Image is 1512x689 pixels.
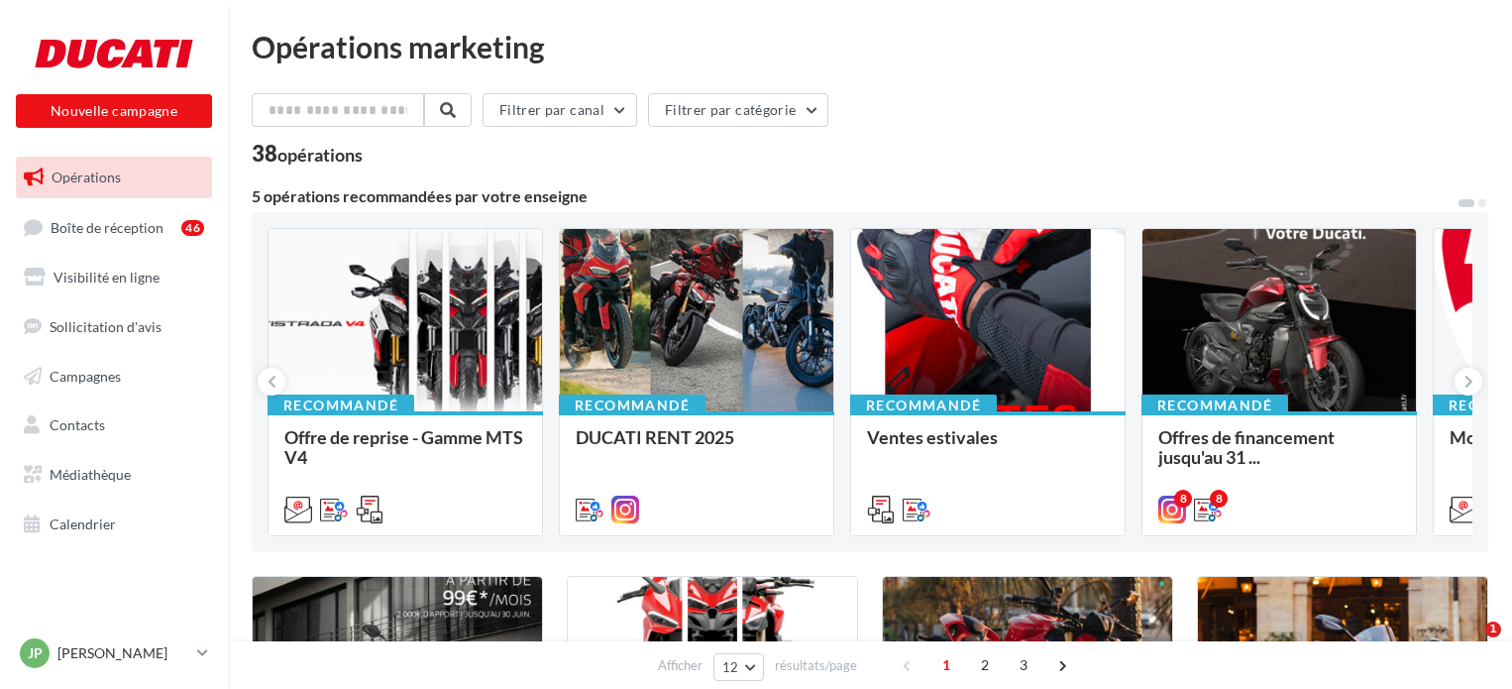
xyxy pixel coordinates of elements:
button: Nouvelle campagne [16,94,212,128]
span: résultats/page [775,656,857,675]
span: Médiathèque [50,466,131,483]
span: JP [28,643,43,663]
span: Offre de reprise - Gamme MTS V4 [284,426,523,468]
span: Boîte de réception [51,218,163,235]
span: Calendrier [50,516,116,532]
a: Médiathèque [12,454,216,496]
span: Offres de financement jusqu'au 31 ... [1158,426,1335,468]
span: Campagnes [50,367,121,384]
span: Afficher [658,656,702,675]
span: 12 [722,659,739,675]
a: Opérations [12,157,216,198]
span: Ventes estivales [867,426,998,448]
a: JP [PERSON_NAME] [16,634,212,672]
button: 12 [713,653,764,681]
span: Sollicitation d'avis [50,318,162,335]
div: opérations [277,146,363,164]
div: 46 [181,220,204,236]
span: Visibilité en ligne [54,269,160,286]
div: Recommandé [1141,395,1288,416]
a: Campagnes [12,356,216,398]
span: 1 [1485,622,1501,637]
button: Filtrer par canal [483,93,637,127]
span: 2 [969,649,1001,681]
span: Opérations [52,169,121,185]
div: 5 opérations recommandées par votre enseigne [252,188,1457,204]
div: Recommandé [268,395,414,416]
span: Contacts [50,416,105,433]
div: 8 [1210,490,1228,508]
span: 1 [930,649,962,681]
p: [PERSON_NAME] [57,643,189,663]
span: DUCATI RENT 2025 [576,426,734,448]
span: 3 [1008,649,1039,681]
div: Recommandé [559,395,705,416]
a: Calendrier [12,504,216,545]
button: Filtrer par catégorie [648,93,828,127]
a: Sollicitation d'avis [12,306,216,348]
a: Boîte de réception46 [12,206,216,249]
div: 8 [1174,490,1192,508]
div: 38 [252,143,363,165]
div: Recommandé [850,395,997,416]
iframe: Intercom live chat [1445,622,1492,669]
a: Visibilité en ligne [12,257,216,298]
a: Contacts [12,404,216,446]
div: Opérations marketing [252,32,1488,61]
